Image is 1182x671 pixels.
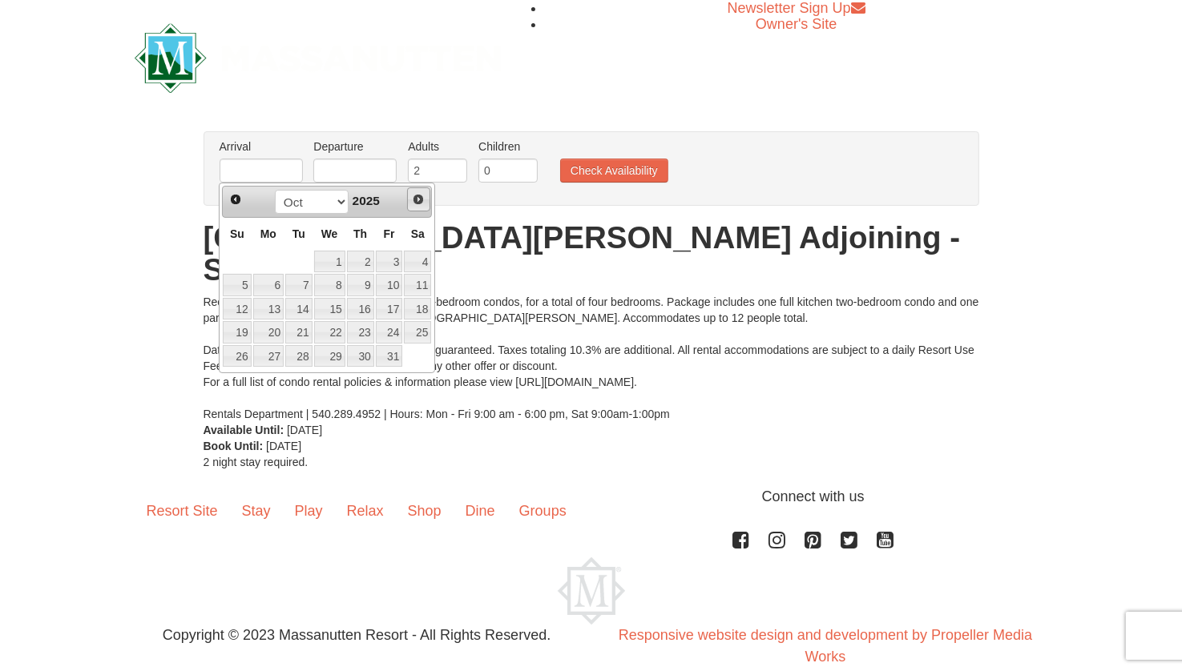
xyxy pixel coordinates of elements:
[284,344,313,368] td: available
[222,320,252,344] td: available
[335,486,396,536] a: Relax
[287,424,322,436] span: [DATE]
[313,320,346,344] td: available
[558,557,625,625] img: Massanutten Resort Logo
[346,297,375,321] td: available
[756,16,837,32] a: Owner's Site
[204,222,979,286] h1: [GEOGRAPHIC_DATA][PERSON_NAME] Adjoining - Sleeps 12
[284,297,313,321] td: available
[321,227,338,240] span: Wednesday
[408,139,467,155] label: Adults
[313,250,346,274] td: available
[403,273,432,297] td: available
[404,274,431,296] a: 11
[223,274,251,296] a: 5
[252,344,284,368] td: available
[266,440,301,452] span: [DATE]
[353,227,367,240] span: Thursday
[376,298,403,320] a: 17
[454,486,507,536] a: Dine
[314,274,345,296] a: 8
[283,486,335,536] a: Play
[375,297,404,321] td: available
[253,321,284,344] a: 20
[346,344,375,368] td: available
[253,298,284,320] a: 13
[285,298,313,320] a: 14
[353,194,380,207] span: 2025
[376,345,403,368] a: 31
[376,321,403,344] a: 24
[285,321,313,344] a: 21
[346,320,375,344] td: available
[260,227,276,240] span: Monday
[285,274,313,296] a: 7
[222,273,252,297] td: available
[404,321,431,344] a: 25
[411,227,425,240] span: Saturday
[403,250,432,274] td: available
[375,320,404,344] td: available
[313,297,346,321] td: available
[314,298,345,320] a: 15
[252,273,284,297] td: available
[375,273,404,297] td: available
[223,298,251,320] a: 12
[404,251,431,273] a: 4
[135,486,230,536] a: Resort Site
[284,320,313,344] td: available
[222,344,252,368] td: available
[284,273,313,297] td: available
[560,159,668,183] button: Check Availability
[313,344,346,368] td: available
[252,320,284,344] td: available
[619,627,1032,665] a: Responsive website design and development by Propeller Media Works
[314,251,345,273] a: 1
[396,486,454,536] a: Shop
[347,274,374,296] a: 9
[253,345,284,368] a: 27
[314,345,345,368] a: 29
[507,486,579,536] a: Groups
[478,139,538,155] label: Children
[223,321,251,344] a: 19
[253,274,284,296] a: 6
[404,298,431,320] a: 18
[347,298,374,320] a: 16
[347,345,374,368] a: 30
[407,187,431,211] a: Next
[204,294,979,422] div: Receive 10% off for booking two adjoining two-bedroom condos, for a total of four bedrooms. Packa...
[135,486,1048,508] p: Connect with us
[230,486,283,536] a: Stay
[347,321,374,344] a: 23
[403,320,432,344] td: available
[135,37,502,74] a: Massanutten Resort
[375,344,404,368] td: available
[292,227,305,240] span: Tuesday
[223,345,251,368] a: 26
[403,297,432,321] td: available
[376,251,403,273] a: 3
[346,250,375,274] td: available
[285,345,313,368] a: 28
[220,139,303,155] label: Arrival
[346,273,375,297] td: available
[412,193,425,206] span: Next
[347,251,374,273] a: 2
[230,227,244,240] span: Sunday
[314,321,345,344] a: 22
[135,23,502,93] img: Massanutten Resort Logo
[375,250,404,274] td: available
[123,625,591,646] p: Copyright © 2023 Massanutten Resort - All Rights Reserved.
[229,193,242,206] span: Prev
[204,440,264,452] strong: Book Until:
[313,273,346,297] td: available
[204,424,284,436] strong: Available Until:
[313,139,397,155] label: Departure
[376,274,403,296] a: 10
[224,188,247,211] a: Prev
[383,227,394,240] span: Friday
[222,297,252,321] td: available
[204,456,309,468] span: 2 night stay required.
